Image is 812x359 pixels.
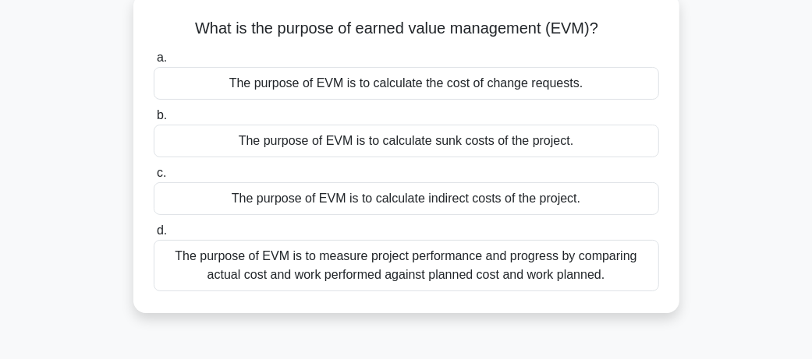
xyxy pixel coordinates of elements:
span: a. [157,51,167,64]
div: The purpose of EVM is to calculate the cost of change requests. [154,67,659,100]
div: The purpose of EVM is to calculate sunk costs of the project. [154,125,659,157]
div: The purpose of EVM is to calculate indirect costs of the project. [154,182,659,215]
span: b. [157,108,167,121]
h5: What is the purpose of earned value management (EVM)? [152,19,661,39]
span: d. [157,223,167,237]
div: The purpose of EVM is to measure project performance and progress by comparing actual cost and wo... [154,240,659,291]
span: c. [157,166,166,179]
